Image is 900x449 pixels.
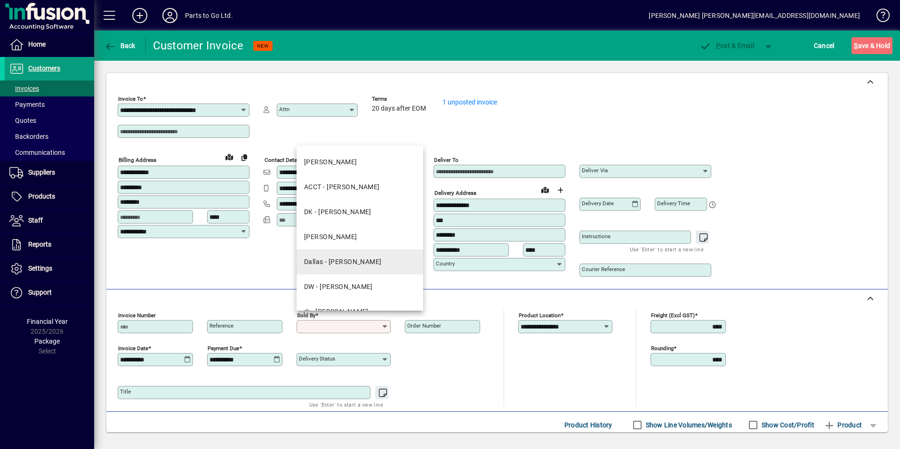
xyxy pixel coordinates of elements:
span: NEW [257,43,269,49]
span: Settings [28,265,52,272]
span: Package [34,337,60,345]
a: Settings [5,257,94,281]
a: Invoices [5,80,94,96]
span: Financial Year [27,318,68,325]
mat-label: Title [120,388,131,395]
a: Reports [5,233,94,257]
button: Cancel [812,37,837,54]
button: Product History [561,417,616,433]
div: Parts to Go Ltd. [185,8,233,23]
div: [PERSON_NAME] [304,157,357,167]
div: Customer Invoice [153,38,244,53]
span: Cancel [814,38,835,53]
mat-label: Courier Reference [582,266,625,273]
span: Home [28,40,46,48]
div: rk - [PERSON_NAME] [304,307,369,317]
mat-label: Rounding [651,345,674,352]
div: [PERSON_NAME] [PERSON_NAME][EMAIL_ADDRESS][DOMAIN_NAME] [649,8,860,23]
span: Product History [564,417,612,433]
mat-label: Delivery status [299,355,335,362]
mat-option: DW - Dave Wheatley [297,274,423,299]
span: Reports [28,241,51,248]
button: Back [102,37,138,54]
span: Products [28,192,55,200]
a: Knowledge Base [869,2,888,32]
mat-hint: Use 'Enter' to start a new line [309,399,383,410]
mat-option: DK - Dharmendra Kumar [297,200,423,224]
span: 20 days after EOM [372,105,426,112]
span: Suppliers [28,168,55,176]
mat-option: DAVE - Dave Keogan [297,150,423,175]
span: Payments [9,101,45,108]
div: Dallas - [PERSON_NAME] [304,257,382,267]
a: Home [5,33,94,56]
span: ave & Hold [854,38,890,53]
a: Products [5,185,94,208]
div: DK - [PERSON_NAME] [304,207,371,217]
mat-label: Attn [279,106,289,112]
mat-label: Country [436,260,455,267]
a: Staff [5,209,94,233]
mat-label: Delivery date [582,200,614,207]
button: Copy to Delivery address [237,150,252,165]
button: Save & Hold [852,37,892,54]
span: Product [824,417,862,433]
span: P [716,42,720,49]
button: Add [125,7,155,24]
span: Quotes [9,117,36,124]
button: Post & Email [695,37,759,54]
a: View on map [222,149,237,164]
div: DW - [PERSON_NAME] [304,282,373,292]
label: Show Cost/Profit [760,420,814,430]
div: ACCT - [PERSON_NAME] [304,182,380,192]
span: Communications [9,149,65,156]
div: [PERSON_NAME] [304,232,357,242]
mat-option: rk - Rajat Kapoor [297,299,423,324]
a: Suppliers [5,161,94,184]
label: Show Line Volumes/Weights [644,420,732,430]
mat-label: Reference [209,322,233,329]
span: Back [104,42,136,49]
mat-label: Instructions [582,233,611,240]
mat-label: Product location [519,312,561,319]
span: Backorders [9,133,48,140]
mat-label: Deliver To [434,157,458,163]
a: View on map [538,182,553,197]
mat-hint: Use 'Enter' to start a new line [630,244,704,255]
mat-label: Sold by [297,312,315,319]
button: Choose address [553,183,568,198]
a: Support [5,281,94,305]
mat-label: Delivery time [657,200,690,207]
span: ost & Email [699,42,754,49]
mat-label: Invoice date [118,345,148,352]
span: Terms [372,96,428,102]
mat-label: Order number [407,322,441,329]
mat-label: Deliver via [582,167,608,174]
a: 1 unposted invoice [442,98,497,106]
mat-label: Invoice number [118,312,156,319]
span: Customers [28,64,60,72]
mat-option: LD - Laurie Dawes [297,224,423,249]
mat-label: Invoice To [118,96,143,102]
span: Support [28,289,52,296]
mat-option: Dallas - Dallas Iosefo [297,249,423,274]
mat-label: Freight (excl GST) [651,312,695,319]
span: Invoices [9,85,39,92]
button: Product [819,417,867,433]
mat-option: ACCT - David Wynne [297,175,423,200]
mat-label: Payment due [208,345,239,352]
a: Quotes [5,112,94,128]
span: S [854,42,858,49]
a: Backorders [5,128,94,144]
button: Profile [155,7,185,24]
a: Payments [5,96,94,112]
app-page-header-button: Back [94,37,146,54]
span: Staff [28,216,43,224]
a: Communications [5,144,94,160]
